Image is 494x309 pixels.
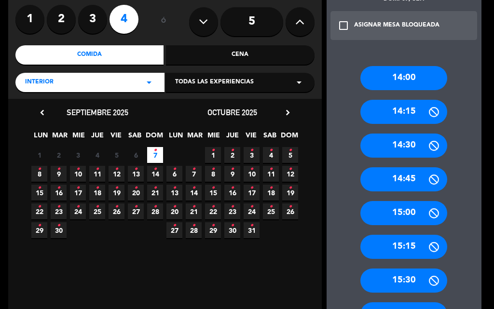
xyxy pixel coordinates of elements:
i: • [173,218,176,233]
i: • [38,180,41,196]
span: 6 [166,166,182,182]
i: • [76,199,80,215]
i: • [231,161,234,177]
div: ASIGNAR MESA BLOQUEADA [354,21,439,30]
i: • [231,218,234,233]
i: • [38,161,41,177]
span: 13 [128,166,144,182]
span: octubre 2025 [207,107,257,117]
span: 24 [70,203,86,219]
span: 4 [263,147,279,163]
span: DOM [281,130,297,146]
span: 10 [244,166,260,182]
span: 27 [166,222,182,238]
i: chevron_left [37,107,47,118]
i: • [211,218,215,233]
span: 14 [147,166,163,182]
span: 9 [51,166,67,182]
span: 24 [244,203,260,219]
span: JUE [89,130,105,146]
span: 15 [205,185,221,201]
i: • [115,180,118,196]
i: • [288,180,292,196]
span: 7 [147,147,163,163]
span: 9 [224,166,240,182]
div: 14:45 [360,167,447,191]
span: 6 [128,147,144,163]
span: 30 [51,222,67,238]
i: • [211,180,215,196]
i: • [211,143,215,158]
i: • [269,180,273,196]
span: 4 [89,147,105,163]
div: 14:15 [360,100,447,124]
i: • [96,161,99,177]
span: 11 [263,166,279,182]
span: 5 [282,147,298,163]
i: check_box_outline_blank [338,20,349,31]
span: 18 [263,185,279,201]
i: • [192,218,195,233]
span: 8 [205,166,221,182]
span: Interior [25,78,54,87]
span: 21 [186,203,202,219]
span: 22 [31,203,47,219]
span: 12 [282,166,298,182]
span: 19 [109,185,124,201]
i: • [173,161,176,177]
i: • [288,161,292,177]
label: 4 [110,5,138,34]
span: 20 [166,203,182,219]
span: 22 [205,203,221,219]
i: • [96,199,99,215]
span: 10 [70,166,86,182]
i: • [115,199,118,215]
label: 3 [78,5,107,34]
i: • [211,161,215,177]
span: SAB [127,130,143,146]
i: • [250,161,253,177]
i: • [153,143,157,158]
i: • [250,143,253,158]
i: • [38,199,41,215]
span: 29 [205,222,221,238]
i: • [231,143,234,158]
span: DOM [146,130,162,146]
span: Todas las experiencias [175,78,254,87]
span: MAR [187,130,203,146]
span: 19 [282,185,298,201]
span: 30 [224,222,240,238]
span: 15 [31,185,47,201]
span: 25 [89,203,105,219]
div: Comida [15,45,164,65]
i: • [134,161,137,177]
div: 15:30 [360,269,447,293]
span: 14 [186,185,202,201]
span: VIE [243,130,259,146]
span: 18 [89,185,105,201]
span: VIE [108,130,124,146]
i: • [134,199,137,215]
i: • [250,218,253,233]
i: • [192,199,195,215]
span: SAB [262,130,278,146]
span: 8 [31,166,47,182]
span: 31 [244,222,260,238]
i: • [38,218,41,233]
span: 2 [224,147,240,163]
i: • [288,143,292,158]
i: • [76,180,80,196]
span: 12 [109,166,124,182]
span: 28 [147,203,163,219]
div: ó [148,5,179,39]
span: septiembre 2025 [67,107,128,117]
i: • [153,161,157,177]
span: 23 [51,203,67,219]
span: MIE [70,130,86,146]
span: 25 [263,203,279,219]
span: 16 [51,185,67,201]
i: • [211,199,215,215]
i: • [115,161,118,177]
i: • [173,199,176,215]
span: 3 [70,147,86,163]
